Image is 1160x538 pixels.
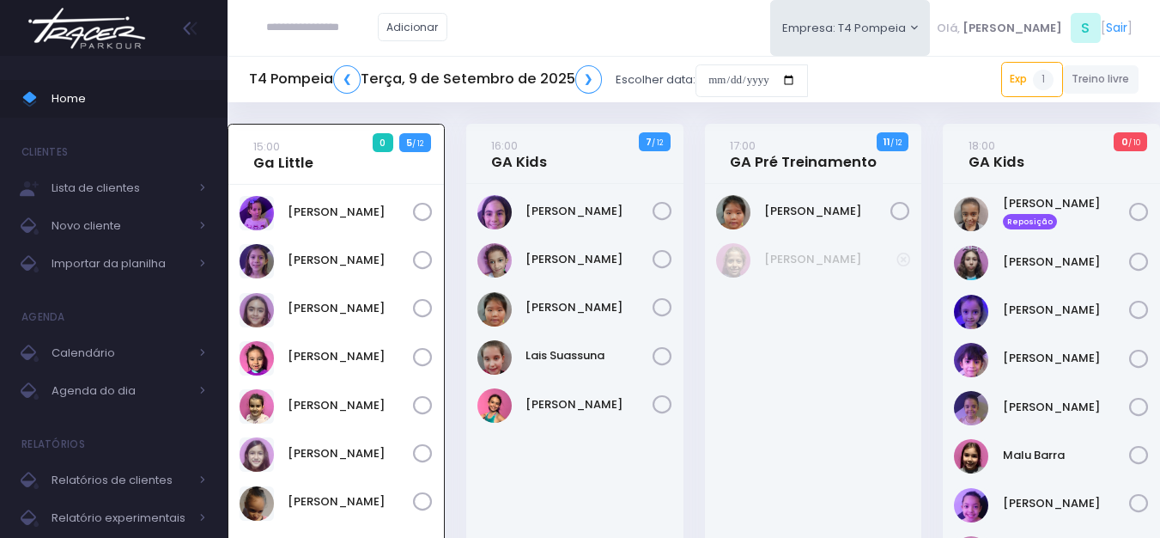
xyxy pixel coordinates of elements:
span: Home [52,88,206,110]
img: LIZ WHITAKER DE ALMEIDA BORGES [954,391,988,425]
a: [PERSON_NAME] [288,493,413,510]
img: Antonella Zappa Marques [240,244,274,278]
img: Ivy Miki Miessa Guadanuci [477,243,512,278]
h4: Agenda [21,300,65,334]
img: Julia Gomes [716,243,750,278]
span: Olá, [937,20,960,37]
span: [PERSON_NAME] [963,20,1062,37]
span: Agenda do dia [52,380,189,402]
a: [PERSON_NAME] [288,348,413,365]
img: Júlia Ayumi Tiba [477,292,512,327]
h4: Clientes [21,135,68,169]
img: Olívia Marconato Pizzo [240,437,274,472]
small: 15:00 [253,138,280,155]
img: Eloah Meneguim Tenorio [240,293,274,327]
small: / 10 [1128,138,1140,148]
img: Júlia Meneguim Merlo [240,341,274,376]
a: [PERSON_NAME] [525,203,653,220]
a: [PERSON_NAME] [1003,350,1130,367]
img: Alice Mattos [240,196,274,230]
a: 18:00GA Kids [969,137,1024,171]
small: / 12 [652,138,663,148]
small: 16:00 [491,138,518,154]
img: Júlia Ayumi Tiba [716,195,750,229]
a: [PERSON_NAME] [525,299,653,316]
a: 17:00GA Pré Treinamento [730,137,877,171]
a: 16:00GA Kids [491,137,547,171]
a: [PERSON_NAME] [1003,495,1130,512]
a: [PERSON_NAME] [288,445,413,462]
a: [PERSON_NAME] [764,203,891,220]
a: [PERSON_NAME] [288,252,413,269]
a: [PERSON_NAME] [525,396,653,413]
span: Reposição [1003,214,1058,229]
a: Sair [1106,19,1127,37]
img: Antonella Rossi Paes Previtalli [477,195,512,229]
a: [PERSON_NAME] [1003,399,1130,416]
a: Adicionar [378,13,448,41]
a: Lais Suassuna [525,347,653,364]
img: Helena Mendes Leone [954,295,988,329]
a: Treino livre [1063,65,1139,94]
span: Importar da planilha [52,253,189,275]
small: / 12 [890,138,902,148]
div: Escolher data: [249,60,808,100]
a: [PERSON_NAME] [288,204,413,221]
strong: 7 [646,135,652,149]
a: [PERSON_NAME] [764,251,897,268]
a: Malu Barra [1003,447,1130,464]
a: [PERSON_NAME] [288,397,413,414]
span: S [1071,13,1101,43]
span: Lista de clientes [52,177,189,199]
a: [PERSON_NAME] [525,251,653,268]
span: 0 [373,133,393,152]
img: Nina amorim [954,488,988,523]
img: Beatriz Marques Ferreira [954,197,988,231]
small: 17:00 [730,138,756,154]
span: Calendário [52,342,189,364]
span: Relatório experimentais [52,507,189,529]
span: 1 [1033,70,1054,90]
h5: T4 Pompeia Terça, 9 de Setembro de 2025 [249,65,602,94]
h4: Relatórios [21,427,85,462]
small: 18:00 [969,138,995,154]
strong: 11 [884,135,890,149]
img: Isabela dela plata souza [954,343,988,377]
a: [PERSON_NAME] Reposição [1003,195,1130,229]
a: [PERSON_NAME] [1003,302,1130,319]
img: Nicole Esteves Fabri [240,389,274,424]
a: ❯ [575,65,603,94]
a: [PERSON_NAME] [288,300,413,317]
img: Filomena Caruso Grano [954,246,988,280]
div: [ ] [930,9,1139,47]
strong: 5 [406,136,412,150]
span: Novo cliente [52,215,189,237]
small: / 12 [412,138,423,149]
a: 15:00Ga Little [253,138,313,172]
a: [PERSON_NAME] [1003,254,1130,271]
img: Malu Barra Guirro [954,439,988,474]
img: Lara Souza [477,388,512,423]
a: ❮ [333,65,361,94]
strong: 0 [1121,135,1128,149]
a: Exp1 [1001,62,1063,96]
img: Lais Suassuna [477,340,512,375]
img: Sophia Crispi Marques dos Santos [240,486,274,521]
span: Relatórios de clientes [52,469,189,492]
